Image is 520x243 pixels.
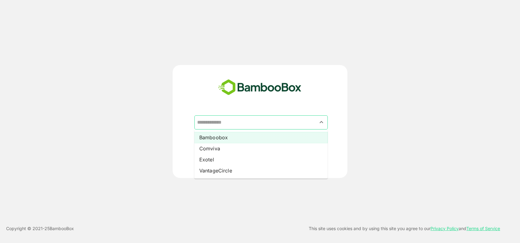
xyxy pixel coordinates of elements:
p: This site uses cookies and by using this site you agree to our and [309,225,500,232]
a: Privacy Policy [430,226,459,231]
p: Copyright © 2021- 25 BambooBox [6,225,74,232]
img: bamboobox [215,77,305,98]
button: Close [317,118,326,126]
li: Exotel [194,154,328,165]
li: VantageCircle [194,165,328,176]
li: Bamboobox [194,132,328,143]
li: Comviva [194,143,328,154]
a: Terms of Service [466,226,500,231]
